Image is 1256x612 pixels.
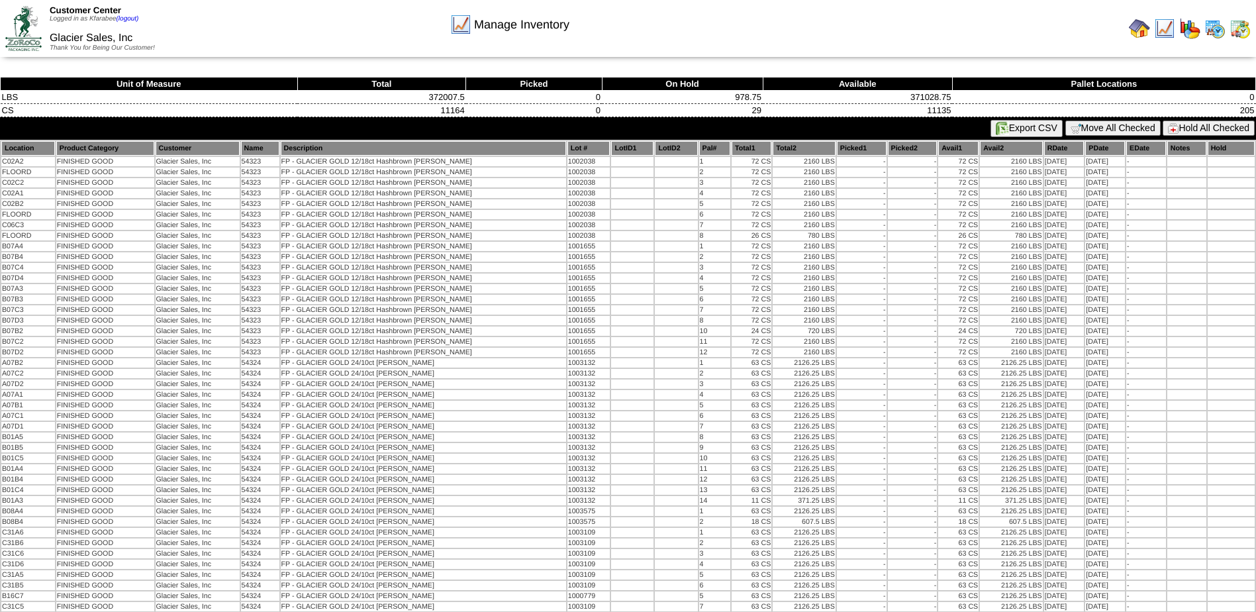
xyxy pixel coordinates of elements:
[732,199,771,209] td: 72 CS
[837,178,887,187] td: -
[56,141,154,156] th: Product Category
[1044,274,1085,283] td: [DATE]
[56,305,154,315] td: FINISHED GOOD
[56,178,154,187] td: FINISHED GOOD
[1044,305,1085,315] td: [DATE]
[699,305,730,315] td: 7
[466,104,602,117] td: 0
[1,231,55,240] td: FLOORD
[281,210,566,219] td: FP - GLACIER GOLD 12/18ct Hashbrown [PERSON_NAME]
[952,104,1255,117] td: 205
[888,242,938,251] td: -
[1,274,55,283] td: B07D4
[567,199,610,209] td: 1002038
[1126,305,1166,315] td: -
[888,231,938,240] td: -
[732,305,771,315] td: 72 CS
[156,305,240,315] td: Glacier Sales, Inc
[888,157,938,166] td: -
[1085,252,1125,262] td: [DATE]
[567,178,610,187] td: 1002038
[241,274,279,283] td: 54323
[952,91,1255,104] td: 0
[567,252,610,262] td: 1001655
[732,210,771,219] td: 72 CS
[1,242,55,251] td: B07A4
[1,77,298,91] th: Unit of Measure
[938,168,979,177] td: 72 CS
[56,242,154,251] td: FINISHED GOOD
[763,77,952,91] th: Available
[50,5,121,15] span: Customer Center
[773,242,836,251] td: 2160 LBS
[1044,189,1085,198] td: [DATE]
[732,141,771,156] th: Total1
[56,210,154,219] td: FINISHED GOOD
[938,189,979,198] td: 72 CS
[980,231,1043,240] td: 780 LBS
[281,252,566,262] td: FP - GLACIER GOLD 12/18ct Hashbrown [PERSON_NAME]
[1,199,55,209] td: C02B2
[1,305,55,315] td: B07C3
[1071,123,1081,134] img: cart.gif
[888,305,938,315] td: -
[1044,221,1085,230] td: [DATE]
[241,189,279,198] td: 54323
[156,157,240,166] td: Glacier Sales, Inc
[732,242,771,251] td: 72 CS
[1044,157,1085,166] td: [DATE]
[56,189,154,198] td: FINISHED GOOD
[699,252,730,262] td: 2
[241,242,279,251] td: 54323
[156,199,240,209] td: Glacier Sales, Inc
[732,263,771,272] td: 72 CS
[699,274,730,283] td: 4
[980,295,1043,304] td: 2160 LBS
[888,274,938,283] td: -
[241,157,279,166] td: 54323
[938,178,979,187] td: 72 CS
[156,221,240,230] td: Glacier Sales, Inc
[938,284,979,293] td: 72 CS
[980,199,1043,209] td: 2160 LBS
[699,168,730,177] td: 2
[1085,210,1125,219] td: [DATE]
[699,210,730,219] td: 6
[732,221,771,230] td: 72 CS
[567,305,610,315] td: 1001655
[732,189,771,198] td: 72 CS
[1085,221,1125,230] td: [DATE]
[466,77,602,91] th: Picked
[1,157,55,166] td: C02A2
[1044,141,1085,156] th: RDate
[56,157,154,166] td: FINISHED GOOD
[773,231,836,240] td: 780 LBS
[938,199,979,209] td: 72 CS
[837,295,887,304] td: -
[567,168,610,177] td: 1002038
[888,210,938,219] td: -
[241,295,279,304] td: 54323
[281,221,566,230] td: FP - GLACIER GOLD 12/18ct Hashbrown [PERSON_NAME]
[281,305,566,315] td: FP - GLACIER GOLD 12/18ct Hashbrown [PERSON_NAME]
[1,104,298,117] td: CS
[56,168,154,177] td: FINISHED GOOD
[156,252,240,262] td: Glacier Sales, Inc
[1126,252,1166,262] td: -
[156,231,240,240] td: Glacier Sales, Inc
[699,295,730,304] td: 6
[980,178,1043,187] td: 2160 LBS
[773,221,836,230] td: 2160 LBS
[567,274,610,283] td: 1001655
[1044,252,1085,262] td: [DATE]
[699,157,730,166] td: 1
[56,252,154,262] td: FINISHED GOOD
[699,231,730,240] td: 8
[980,305,1043,315] td: 2160 LBS
[1154,18,1175,39] img: line_graph.gif
[567,295,610,304] td: 1001655
[1126,210,1166,219] td: -
[938,295,979,304] td: 72 CS
[1163,121,1255,136] button: Hold All Checked
[241,199,279,209] td: 54323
